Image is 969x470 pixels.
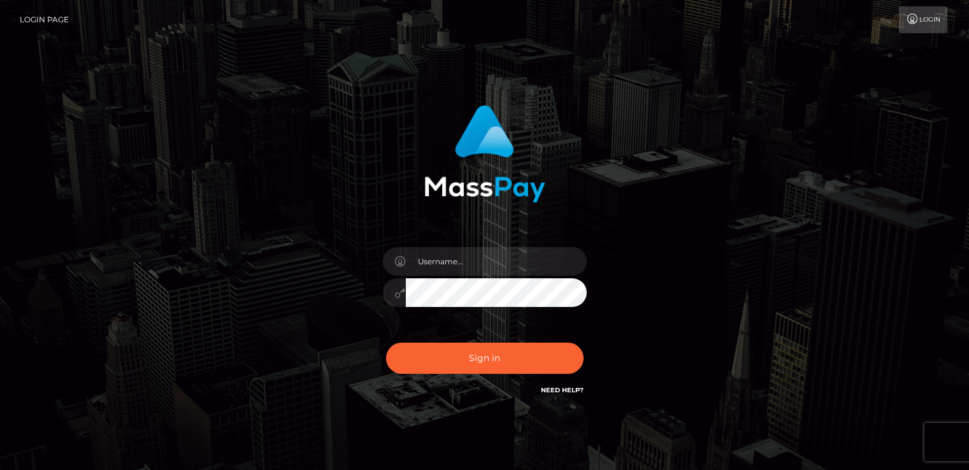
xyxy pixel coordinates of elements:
a: Login [899,6,947,33]
input: Username... [406,247,587,276]
a: Need Help? [541,386,584,394]
a: Login Page [20,6,69,33]
button: Sign in [386,343,584,374]
img: MassPay Login [424,105,545,203]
